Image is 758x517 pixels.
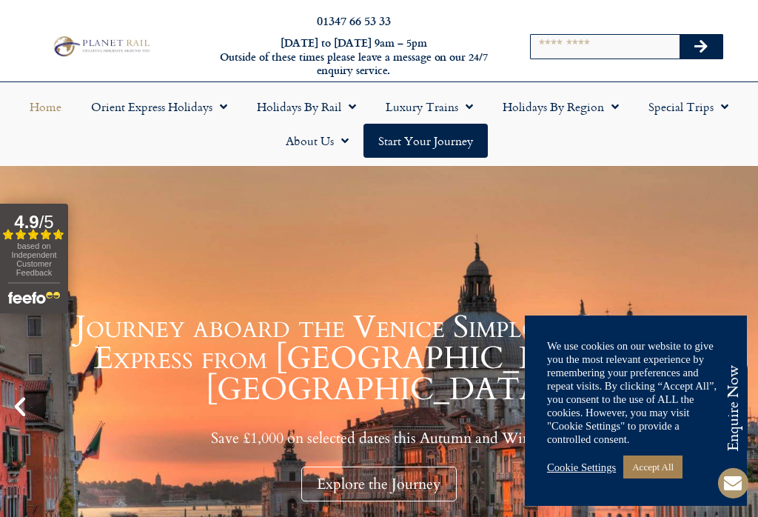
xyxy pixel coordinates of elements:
[242,90,371,124] a: Holidays by Rail
[547,339,725,446] div: We use cookies on our website to give you the most relevant experience by remembering your prefer...
[37,312,721,405] h1: Journey aboard the Venice Simplon-Orient-Express from [GEOGRAPHIC_DATA] to [GEOGRAPHIC_DATA]
[7,394,33,419] div: Previous slide
[680,35,722,59] button: Search
[547,461,616,474] a: Cookie Settings
[37,429,721,447] p: Save £1,000 on selected dates this Autumn and Winter
[488,90,634,124] a: Holidays by Region
[271,124,363,158] a: About Us
[7,90,751,158] nav: Menu
[371,90,488,124] a: Luxury Trains
[206,36,502,78] h6: [DATE] to [DATE] 9am – 5pm Outside of these times please leave a message on our 24/7 enquiry serv...
[50,34,152,59] img: Planet Rail Train Holidays Logo
[363,124,488,158] a: Start your Journey
[76,90,242,124] a: Orient Express Holidays
[623,456,682,478] a: Accept All
[317,12,391,29] a: 01347 66 53 33
[634,90,743,124] a: Special Trips
[301,467,457,501] div: Explore the Journey
[15,90,76,124] a: Home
